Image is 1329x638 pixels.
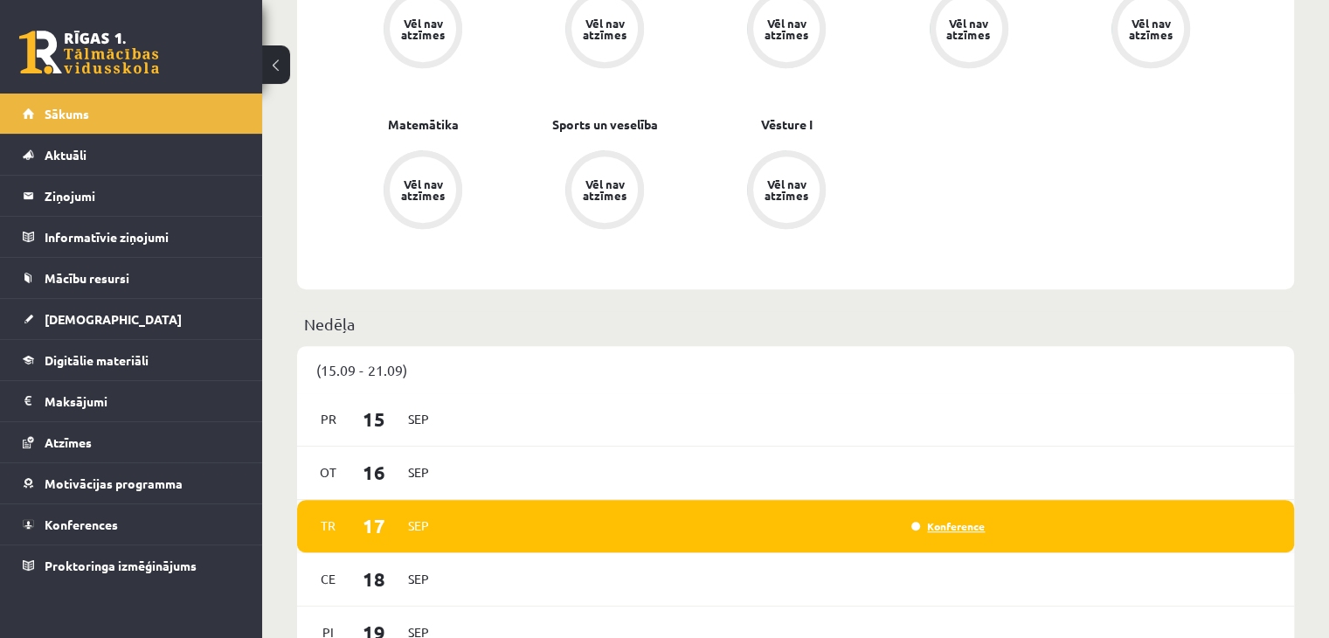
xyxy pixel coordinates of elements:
[400,406,437,433] span: Sep
[696,150,877,232] a: Vēl nav atzīmes
[45,558,197,573] span: Proktoringa izmēģinājums
[297,346,1294,393] div: (15.09 - 21.09)
[347,405,401,433] span: 15
[45,217,240,257] legend: Informatīvie ziņojumi
[911,519,985,533] a: Konference
[762,17,811,40] div: Vēl nav atzīmes
[45,381,240,421] legend: Maksājumi
[347,458,401,487] span: 16
[400,512,437,539] span: Sep
[23,340,240,380] a: Digitālie materiāli
[23,422,240,462] a: Atzīmes
[347,511,401,540] span: 17
[23,504,240,544] a: Konferences
[23,299,240,339] a: [DEMOGRAPHIC_DATA]
[310,512,347,539] span: Tr
[310,565,347,593] span: Ce
[45,106,89,121] span: Sākums
[400,565,437,593] span: Sep
[23,545,240,586] a: Proktoringa izmēģinājums
[1126,17,1175,40] div: Vēl nav atzīmes
[398,17,447,40] div: Vēl nav atzīmes
[398,178,447,201] div: Vēl nav atzīmes
[552,115,658,134] a: Sports un veselība
[45,352,149,368] span: Digitālie materiāli
[45,147,87,163] span: Aktuāli
[310,459,347,486] span: Ot
[45,434,92,450] span: Atzīmes
[514,150,696,232] a: Vēl nav atzīmes
[762,178,811,201] div: Vēl nav atzīmes
[580,178,629,201] div: Vēl nav atzīmes
[23,176,240,216] a: Ziņojumi
[23,258,240,298] a: Mācību resursi
[23,94,240,134] a: Sākums
[347,565,401,593] span: 18
[19,31,159,74] a: Rīgas 1. Tālmācības vidusskola
[45,475,183,491] span: Motivācijas programma
[45,176,240,216] legend: Ziņojumi
[304,312,1287,336] p: Nedēļa
[45,517,118,532] span: Konferences
[332,150,514,232] a: Vēl nav atzīmes
[945,17,993,40] div: Vēl nav atzīmes
[580,17,629,40] div: Vēl nav atzīmes
[23,135,240,175] a: Aktuāli
[310,406,347,433] span: Pr
[388,115,459,134] a: Matemātika
[400,459,437,486] span: Sep
[45,270,129,286] span: Mācību resursi
[45,311,182,327] span: [DEMOGRAPHIC_DATA]
[23,217,240,257] a: Informatīvie ziņojumi
[23,381,240,421] a: Maksājumi
[23,463,240,503] a: Motivācijas programma
[761,115,813,134] a: Vēsture I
